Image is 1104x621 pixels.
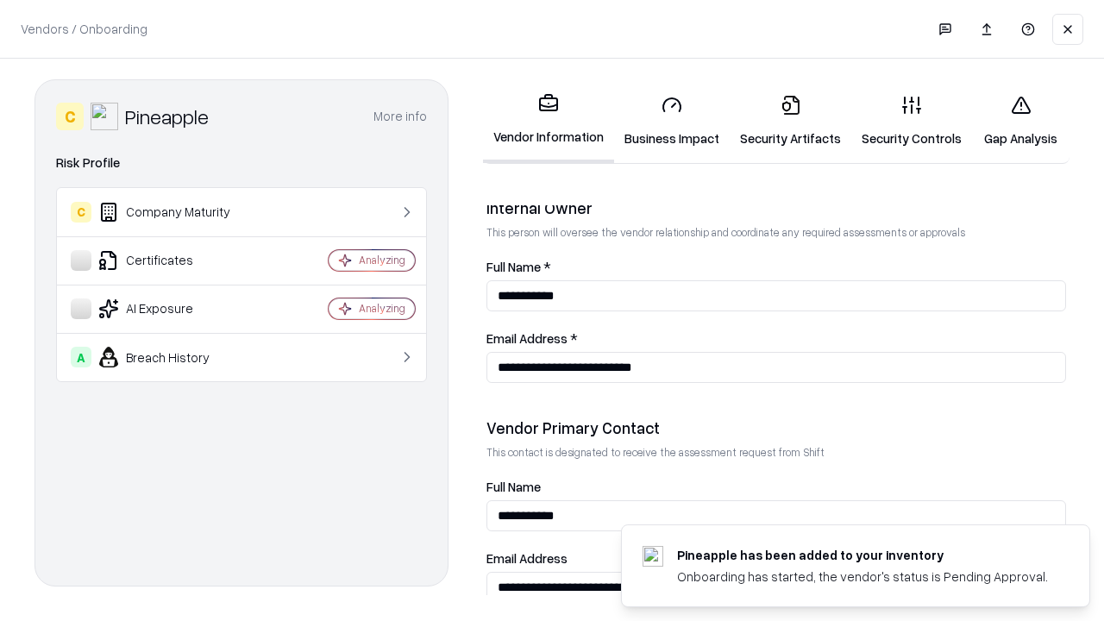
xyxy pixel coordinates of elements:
img: pineappleenergy.com [643,546,663,567]
img: Pineapple [91,103,118,130]
div: Internal Owner [486,198,1066,218]
div: C [56,103,84,130]
a: Security Controls [851,81,972,161]
div: Risk Profile [56,153,427,173]
div: AI Exposure [71,298,277,319]
div: A [71,347,91,367]
a: Security Artifacts [730,81,851,161]
p: Vendors / Onboarding [21,20,147,38]
div: Analyzing [359,253,405,267]
div: Pineapple [125,103,209,130]
div: Pineapple has been added to your inventory [677,546,1048,564]
div: Onboarding has started, the vendor's status is Pending Approval. [677,568,1048,586]
a: Gap Analysis [972,81,1069,161]
div: C [71,202,91,223]
label: Full Name [486,480,1066,493]
a: Business Impact [614,81,730,161]
div: Analyzing [359,301,405,316]
div: Breach History [71,347,277,367]
button: More info [373,101,427,132]
p: This person will oversee the vendor relationship and coordinate any required assessments or appro... [486,225,1066,240]
div: Certificates [71,250,277,271]
div: Vendor Primary Contact [486,417,1066,438]
label: Full Name * [486,260,1066,273]
div: Company Maturity [71,202,277,223]
p: This contact is designated to receive the assessment request from Shift [486,445,1066,460]
a: Vendor Information [483,79,614,163]
label: Email Address [486,552,1066,565]
label: Email Address * [486,332,1066,345]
